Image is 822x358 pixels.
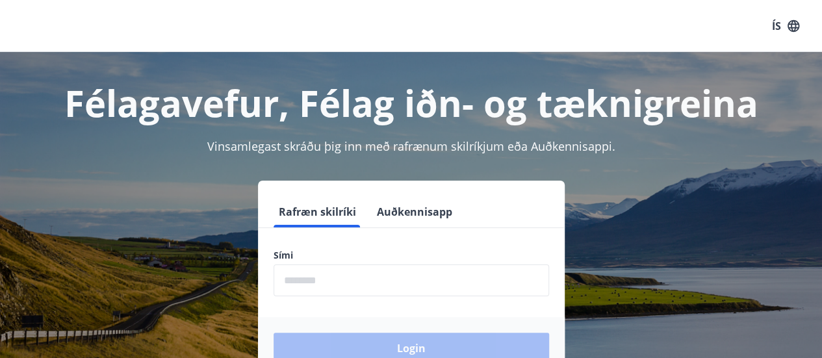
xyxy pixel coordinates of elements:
[207,138,615,154] span: Vinsamlegast skráðu þig inn með rafrænum skilríkjum eða Auðkennisappi.
[274,249,549,262] label: Sími
[765,14,806,38] button: ÍS
[16,78,806,127] h1: Félagavefur, Félag iðn- og tæknigreina
[372,196,457,227] button: Auðkennisapp
[274,196,361,227] button: Rafræn skilríki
